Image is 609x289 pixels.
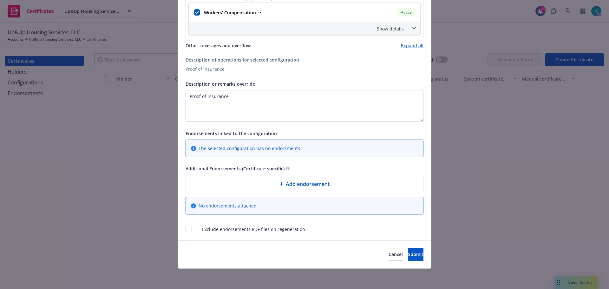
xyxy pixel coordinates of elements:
[401,42,423,49] a: Expand all
[186,42,251,49] span: Other coverages and overflow
[186,166,285,172] span: Additional Endorsements (Certificate specific)
[389,251,403,257] span: Cancel
[186,66,423,72] div: Proof of Insurance
[199,145,300,152] span: The selected configuration has no endorsments
[186,90,423,122] textarea: Input description
[186,81,255,87] span: Description or remarks override
[199,202,257,209] span: No endorsements attached
[408,248,423,261] button: Submit
[186,56,423,63] div: Description of operations for selected configuration
[202,226,305,233] span: Exclude endorsements PDF files on regeneration
[186,130,277,136] span: Endorsements linked to the configuration
[286,180,330,188] span: Add endorsement
[190,25,404,32] div: Show details
[204,10,256,16] strong: Workers' Compensation
[389,248,403,261] button: Cancel
[408,251,423,257] span: Submit
[186,175,423,193] div: Add endorsement
[400,10,413,15] span: Active
[189,22,420,35] div: Show details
